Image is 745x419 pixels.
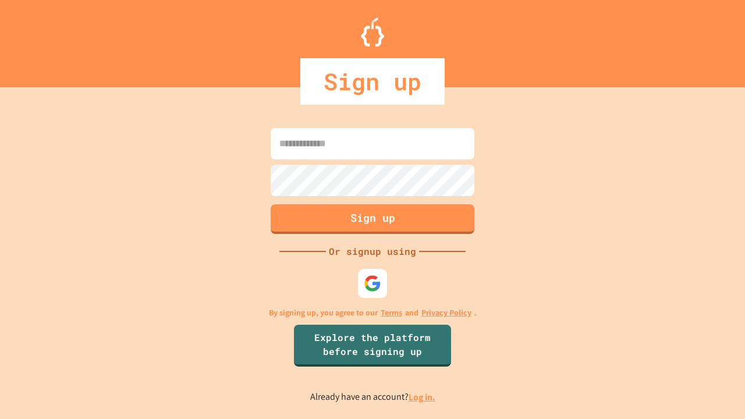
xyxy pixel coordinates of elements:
[271,204,474,234] button: Sign up
[310,390,435,404] p: Already have an account?
[294,325,451,367] a: Explore the platform before signing up
[421,307,471,319] a: Privacy Policy
[361,17,384,47] img: Logo.svg
[381,307,402,319] a: Terms
[326,244,419,258] div: Or signup using
[269,307,477,319] p: By signing up, you agree to our and .
[364,275,381,292] img: google-icon.svg
[409,391,435,403] a: Log in.
[300,58,445,105] div: Sign up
